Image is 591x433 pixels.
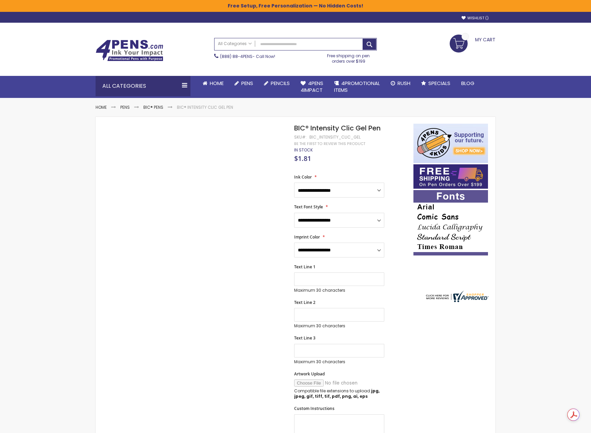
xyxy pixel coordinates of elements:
span: All Categories [218,41,252,46]
a: Home [96,104,107,110]
span: Home [210,80,224,87]
a: 4Pens4impact [295,76,329,98]
span: Text Font Style [294,204,323,210]
img: 4pens.com widget logo [424,291,489,302]
a: Be the first to review this product [294,141,365,146]
span: 4Pens 4impact [301,80,323,94]
span: In stock [294,147,313,153]
span: 4PROMOTIONAL ITEMS [334,80,380,94]
span: Artwork Upload [294,371,325,377]
div: bic_intensity_clic_gel [309,135,361,140]
a: 4pens.com certificate URL [424,298,489,304]
a: Pencils [259,76,295,91]
a: Wishlist [462,16,489,21]
span: Ink Color [294,174,312,180]
span: BIC® Intensity Clic Gel Pen [294,123,381,133]
span: Text Line 2 [294,300,315,305]
div: Availability [294,147,313,153]
span: Specials [428,80,450,87]
a: All Categories [215,38,255,49]
a: Rush [385,76,416,91]
a: (888) 88-4PENS [220,54,252,59]
span: Blog [461,80,474,87]
a: Specials [416,76,456,91]
p: Maximum 30 characters [294,359,384,365]
span: Text Line 1 [294,264,315,270]
p: Maximum 30 characters [294,323,384,329]
span: $1.81 [294,154,311,163]
span: Pencils [271,80,290,87]
p: Compatible file extensions to upload: [294,388,384,399]
div: Free shipping on pen orders over $199 [320,50,377,64]
a: Blog [456,76,480,91]
img: 4pens 4 kids [413,124,488,163]
img: 4Pens Custom Pens and Promotional Products [96,40,163,61]
a: 4PROMOTIONALITEMS [329,76,385,98]
div: All Categories [96,76,190,96]
li: BIC® Intensity Clic Gel Pen [177,105,233,110]
span: Imprint Color [294,234,320,240]
img: Free shipping on orders over $199 [413,164,488,189]
strong: SKU [294,134,307,140]
span: Pens [241,80,253,87]
span: Rush [398,80,410,87]
p: Maximum 30 characters [294,288,384,293]
a: Home [197,76,229,91]
span: - Call Now! [220,54,275,59]
span: Text Line 3 [294,335,315,341]
a: Pens [229,76,259,91]
a: Pens [120,104,130,110]
strong: jpg, jpeg, gif, tiff, tif, pdf, png, ai, eps [294,388,380,399]
img: font-personalization-examples [413,190,488,255]
span: Custom Instructions [294,406,334,411]
a: BIC® Pens [143,104,163,110]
